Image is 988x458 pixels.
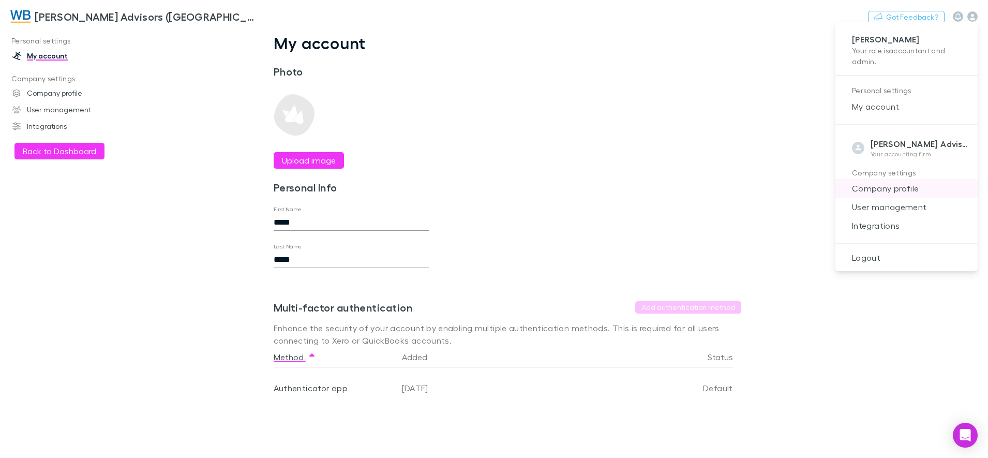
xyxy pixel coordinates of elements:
p: [PERSON_NAME] [852,34,961,45]
p: Company settings [852,167,961,180]
p: Your role is accountant and admin . [852,45,961,67]
div: Open Intercom Messenger [953,423,978,448]
span: Logout [844,252,969,264]
span: Integrations [844,219,969,232]
p: Your accounting firm [871,150,969,158]
span: Company profile [844,182,969,195]
span: My account [844,100,969,113]
span: User management [844,201,969,213]
p: Personal settings [852,84,961,97]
